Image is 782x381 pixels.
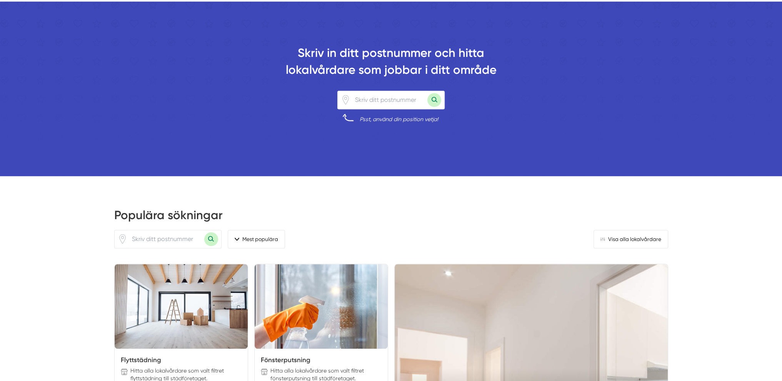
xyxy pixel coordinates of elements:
[594,230,668,248] a: Visa alla lokalvårdare
[127,230,204,248] input: Skriv ditt postnummer
[204,232,218,246] button: Sök med postnummer
[118,234,127,244] span: Klicka för att använda din position.
[228,230,285,248] button: Mest populära
[114,207,668,230] h2: Populära sökningar
[255,264,388,349] img: Fönsterputsning
[118,234,127,244] svg: Pin / Karta
[341,95,350,105] span: Klicka för att använda din position.
[121,356,161,364] a: Flyttstädning
[262,45,520,83] h2: Skriv in ditt postnummer och hitta lokalvårdare som jobbar i ditt område
[350,91,427,109] input: Skriv ditt postnummer
[261,356,310,364] a: Fönsterputsning
[427,93,441,107] button: Sök med postnummer
[115,264,248,349] img: Flyttstädning
[360,115,438,123] div: Psst, använd din position vetja!
[228,230,285,248] span: filter-section
[341,95,350,105] svg: Pin / Karta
